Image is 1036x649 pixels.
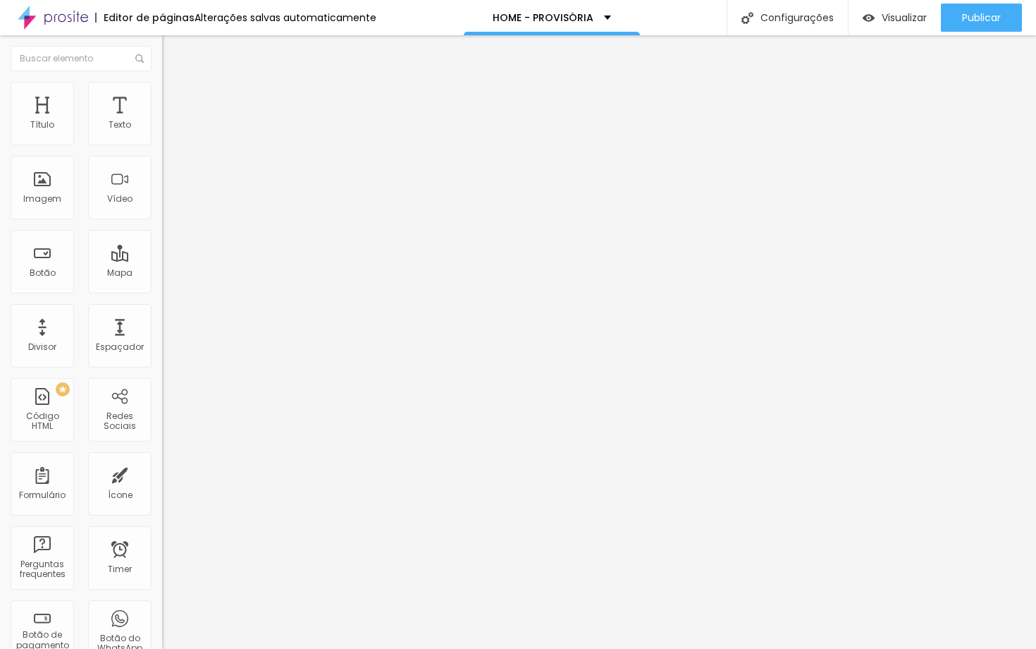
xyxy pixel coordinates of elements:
div: Vídeo [107,194,132,204]
div: Perguntas frequentes [14,559,70,580]
div: Título [30,120,54,130]
img: Icone [135,54,144,63]
input: Buscar elemento [11,46,152,71]
span: Publicar [962,12,1001,23]
span: Visualizar [882,12,927,23]
p: HOME - PROVISÓRIA [493,13,593,23]
iframe: Editor [162,35,1036,649]
div: Alterações salvas automaticamente [195,13,376,23]
div: Divisor [28,342,56,352]
div: Espaçador [96,342,144,352]
img: view-1.svg [863,12,875,24]
div: Imagem [23,194,61,204]
div: Mapa [107,268,132,278]
div: Botão [30,268,56,278]
div: Timer [108,564,132,574]
div: Formulário [19,490,66,500]
img: Icone [741,12,753,24]
button: Visualizar [849,4,941,32]
div: Editor de páginas [95,13,195,23]
div: Texto [109,120,131,130]
div: Ícone [108,490,132,500]
button: Publicar [941,4,1022,32]
div: Código HTML [14,411,70,432]
div: Redes Sociais [92,411,147,432]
